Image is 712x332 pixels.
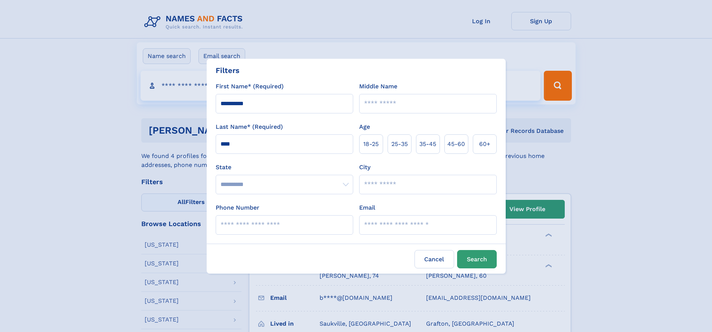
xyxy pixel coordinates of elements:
label: Email [359,203,375,212]
label: Age [359,122,370,131]
span: 60+ [479,140,490,149]
label: First Name* (Required) [216,82,284,91]
label: City [359,163,370,172]
span: 35‑45 [419,140,436,149]
label: State [216,163,353,172]
div: Filters [216,65,240,76]
label: Cancel [414,250,454,268]
label: Last Name* (Required) [216,122,283,131]
label: Middle Name [359,82,397,91]
span: 25‑35 [391,140,408,149]
span: 18‑25 [363,140,379,149]
span: 45‑60 [447,140,465,149]
label: Phone Number [216,203,259,212]
button: Search [457,250,497,268]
